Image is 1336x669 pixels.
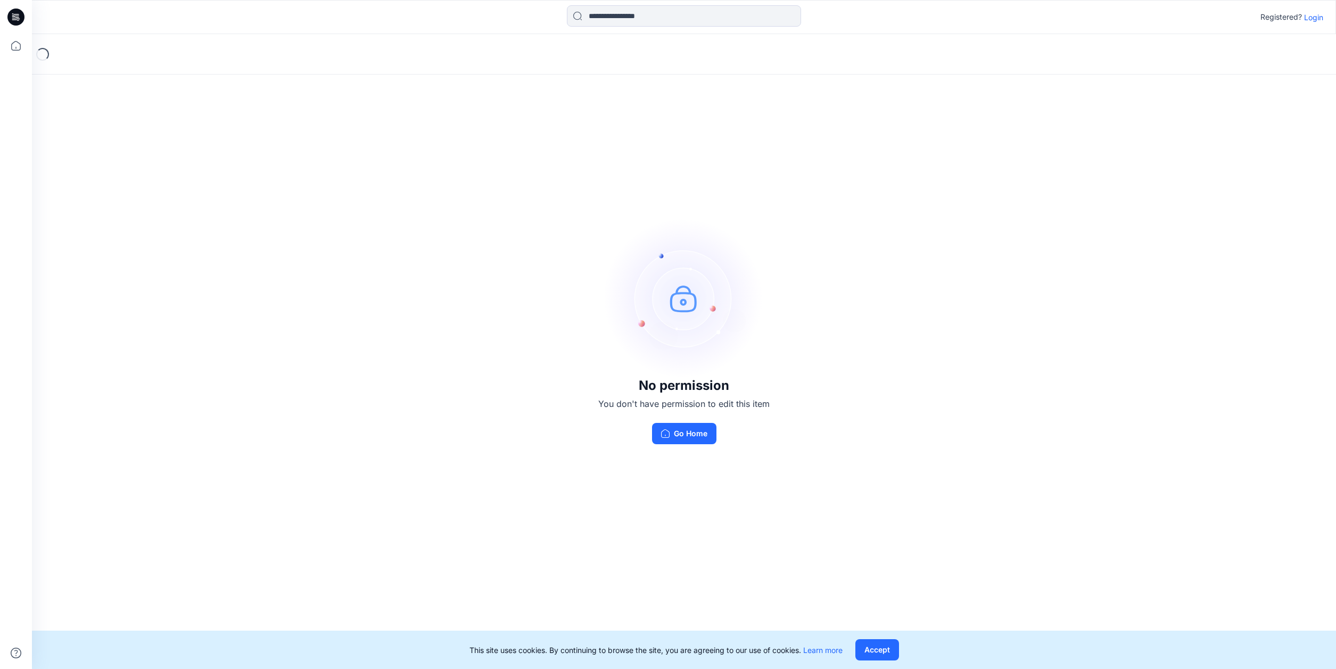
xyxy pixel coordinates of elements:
[598,397,770,410] p: You don't have permission to edit this item
[469,644,843,656] p: This site uses cookies. By continuing to browse the site, you are agreeing to our use of cookies.
[855,639,899,660] button: Accept
[604,218,764,378] img: no-perm.svg
[652,423,716,444] button: Go Home
[803,646,843,655] a: Learn more
[598,378,770,393] h3: No permission
[1260,11,1302,23] p: Registered?
[1304,12,1323,23] p: Login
